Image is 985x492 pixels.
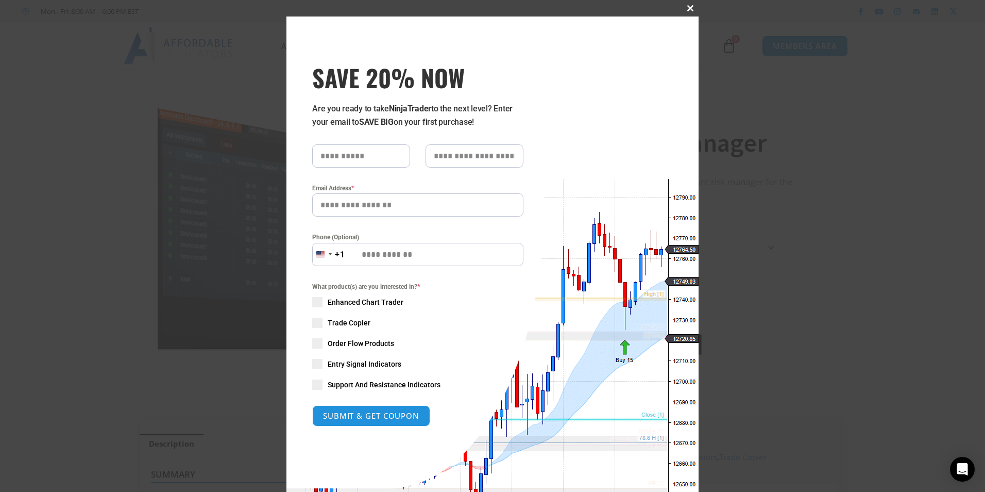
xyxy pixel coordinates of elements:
[328,380,440,390] span: Support And Resistance Indicators
[312,380,523,390] label: Support And Resistance Indicators
[312,359,523,369] label: Entry Signal Indicators
[312,243,345,266] button: Selected country
[312,405,430,427] button: SUBMIT & GET COUPON
[328,318,370,328] span: Trade Copier
[312,63,523,92] span: SAVE 20% NOW
[312,282,523,292] span: What product(s) are you interested in?
[335,248,345,261] div: +1
[312,338,523,349] label: Order Flow Products
[328,297,403,307] span: Enhanced Chart Trader
[312,183,523,193] label: Email Address
[328,338,394,349] span: Order Flow Products
[312,297,523,307] label: Enhanced Chart Trader
[312,318,523,328] label: Trade Copier
[312,232,523,242] label: Phone (Optional)
[950,457,975,482] div: Open Intercom Messenger
[328,359,401,369] span: Entry Signal Indicators
[312,102,523,129] p: Are you ready to take to the next level? Enter your email to on your first purchase!
[389,104,431,113] strong: NinjaTrader
[359,117,394,127] strong: SAVE BIG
